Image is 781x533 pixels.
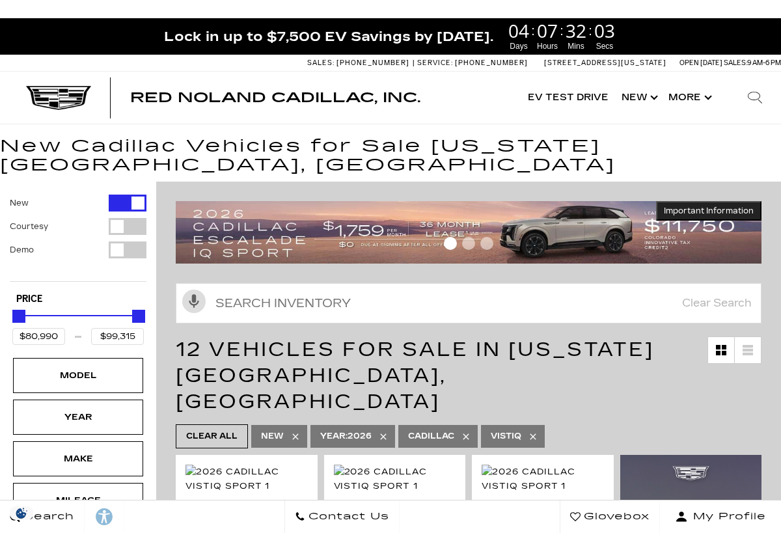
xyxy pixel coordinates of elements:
[592,21,617,40] span: 03
[176,283,761,323] input: Search Inventory
[307,59,413,66] a: Sales: [PHONE_NUMBER]
[185,465,308,493] div: 1 / 2
[176,201,761,264] img: 2509-September-FOM-Escalade-IQ-Lease9
[581,508,650,526] span: Glovebox
[560,21,564,40] span: :
[7,506,36,520] section: Click to Open Cookie Consent Modal
[482,465,604,493] div: 1 / 2
[26,86,91,111] img: Cadillac Dark Logo with Cadillac White Text
[662,72,716,124] button: More
[307,59,335,67] span: Sales:
[544,59,666,67] a: [STREET_ADDRESS][US_STATE]
[462,237,475,250] span: Go to slide 2
[10,197,29,210] label: New
[592,40,617,52] span: Secs
[747,59,781,67] span: 9 AM-6 PM
[480,237,493,250] span: Go to slide 3
[491,428,521,444] span: VISTIQ
[91,328,144,345] input: Maximum
[185,465,308,493] img: 2026 Cadillac VISTIQ Sport 1
[284,500,400,533] a: Contact Us
[46,452,111,466] div: Make
[336,59,409,67] span: [PHONE_NUMBER]
[13,358,143,393] div: ModelModel
[16,294,140,305] h5: Price
[130,90,420,105] span: Red Noland Cadillac, Inc.
[130,91,420,104] a: Red Noland Cadillac, Inc.
[12,305,144,345] div: Price
[12,310,25,323] div: Minimum Price
[20,508,74,526] span: Search
[417,59,453,67] span: Service:
[10,243,34,256] label: Demo
[506,21,531,40] span: 04
[588,21,592,40] span: :
[13,441,143,476] div: MakeMake
[413,59,531,66] a: Service: [PHONE_NUMBER]
[531,21,535,40] span: :
[759,25,774,40] a: Close
[688,508,766,526] span: My Profile
[564,21,588,40] span: 32
[13,483,143,518] div: MileageMileage
[186,428,238,444] span: Clear All
[455,59,528,67] span: [PHONE_NUMBER]
[664,206,754,216] span: Important Information
[334,465,456,493] div: 1 / 2
[334,465,456,493] img: 2026 Cadillac VISTIQ Sport 1
[185,499,308,513] div: 1 of 13
[46,493,111,508] div: Mileage
[660,500,781,533] button: Open user profile menu
[132,310,145,323] div: Maximum Price
[535,40,560,52] span: Hours
[10,195,146,281] div: Filter by Vehicle Type
[46,368,111,383] div: Model
[535,21,560,40] span: 07
[46,410,111,424] div: Year
[320,431,348,441] span: Year :
[444,237,457,250] span: Go to slide 1
[261,428,284,444] span: New
[482,499,604,513] div: 1 of 13
[482,465,604,493] img: 2026 Cadillac VISTIQ Sport 1
[334,499,456,513] div: 1 of 13
[656,201,761,221] button: Important Information
[615,72,662,124] a: New
[408,428,454,444] span: Cadillac
[679,59,722,67] span: Open [DATE]
[521,72,615,124] a: EV Test Drive
[564,40,588,52] span: Mins
[724,59,747,67] span: Sales:
[13,400,143,435] div: YearYear
[176,338,654,413] span: 12 Vehicles for Sale in [US_STATE][GEOGRAPHIC_DATA], [GEOGRAPHIC_DATA]
[182,290,206,313] svg: Click to toggle on voice search
[305,508,389,526] span: Contact Us
[10,220,48,233] label: Courtesy
[560,500,660,533] a: Glovebox
[7,506,36,520] img: Opt-Out Icon
[164,28,493,45] span: Lock in up to $7,500 EV Savings by [DATE].
[506,40,531,52] span: Days
[320,428,372,444] span: 2026
[12,328,65,345] input: Minimum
